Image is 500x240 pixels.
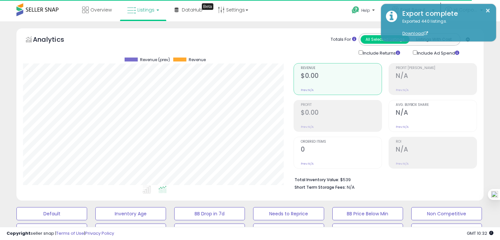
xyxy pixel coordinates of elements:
[396,109,477,118] h2: N/A
[295,175,472,183] li: $539
[485,7,490,15] button: ×
[95,224,166,237] button: Selling @ Max
[174,224,245,237] button: Items Being Repriced
[140,58,170,62] span: Revenue (prev)
[346,1,381,21] a: Help
[396,162,409,166] small: Prev: N/A
[301,66,382,70] span: Revenue
[402,31,428,36] a: Download
[331,36,356,43] div: Totals For
[202,3,213,10] div: Tooltip anchor
[396,66,477,70] span: Profit [PERSON_NAME]
[361,8,370,13] span: Help
[397,18,491,37] div: Exported 440 listings.
[90,7,112,13] span: Overview
[16,224,87,237] button: Top Sellers
[351,6,360,14] i: Get Help
[95,207,166,220] button: Inventory Age
[332,207,403,220] button: BB Price Below Min
[85,230,114,236] a: Privacy Policy
[295,177,339,182] b: Total Inventory Value:
[396,146,477,155] h2: N/A
[301,109,382,118] h2: $0.00
[301,162,314,166] small: Prev: N/A
[182,7,202,13] span: DataHub
[396,125,409,129] small: Prev: N/A
[7,230,31,236] strong: Copyright
[295,184,346,190] b: Short Term Storage Fees:
[189,58,206,62] span: Revenue
[347,184,355,190] span: N/A
[301,140,382,144] span: Ordered Items
[137,7,155,13] span: Listings
[301,146,382,155] h2: 0
[253,207,324,220] button: Needs to Reprice
[56,230,84,236] a: Terms of Use
[467,230,493,236] span: 2025-10-10 10:32 GMT
[411,207,482,220] button: Non Competitive
[301,103,382,107] span: Profit
[301,72,382,81] h2: $0.00
[332,224,403,237] button: SOP View Set
[396,88,409,92] small: Prev: N/A
[301,88,314,92] small: Prev: N/A
[361,35,410,44] button: All Selected Listings
[354,49,408,57] div: Include Returns
[411,224,482,237] button: Invoice prices
[7,230,114,237] div: seller snap | |
[33,35,77,46] h5: Analytics
[491,191,498,198] img: one_i.png
[253,224,324,237] button: 30 Day Decrease
[396,140,477,144] span: ROI
[396,103,477,107] span: Avg. Buybox Share
[174,207,245,220] button: BB Drop in 7d
[396,72,477,81] h2: N/A
[408,49,470,57] div: Include Ad Spend
[301,125,314,129] small: Prev: N/A
[397,9,491,18] div: Export complete
[16,207,87,220] button: Default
